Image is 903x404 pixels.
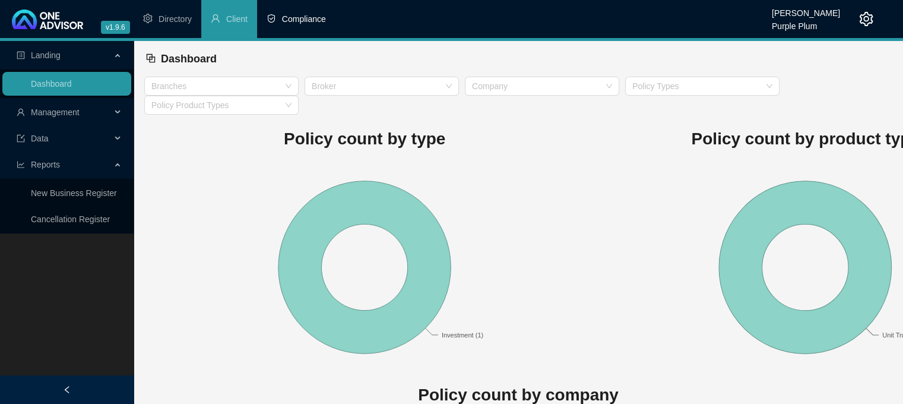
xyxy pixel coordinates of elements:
h1: Policy count by type [144,126,585,152]
span: import [17,134,25,143]
span: left [63,386,71,394]
span: Landing [31,50,61,60]
span: setting [859,12,873,26]
div: [PERSON_NAME] [772,3,840,16]
span: setting [143,14,153,23]
a: Dashboard [31,79,72,89]
span: Directory [159,14,192,24]
span: line-chart [17,160,25,169]
span: Data [31,134,49,143]
img: 2df55531c6924b55f21c4cf5d4484680-logo-light.svg [12,10,83,29]
span: Reports [31,160,60,169]
span: v1.9.6 [101,21,130,34]
span: Compliance [282,14,326,24]
span: Client [226,14,248,24]
span: safety [267,14,276,23]
span: block [145,53,156,64]
text: Investment (1) [442,331,483,338]
span: Dashboard [161,53,217,65]
span: user [211,14,220,23]
span: user [17,108,25,116]
a: New Business Register [31,188,117,198]
span: profile [17,51,25,59]
span: Management [31,108,80,117]
div: Purple Plum [772,16,840,29]
a: Cancellation Register [31,214,110,224]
